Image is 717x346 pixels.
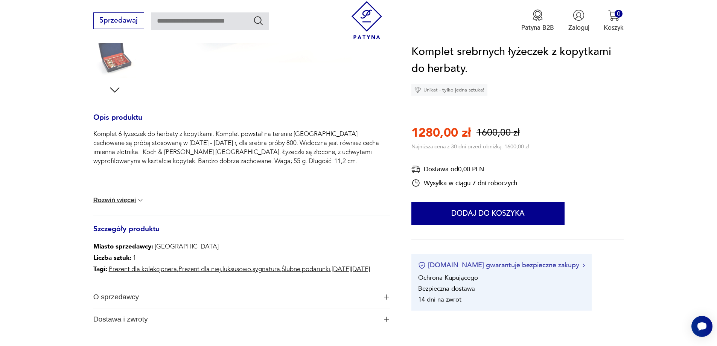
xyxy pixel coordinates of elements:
[282,265,330,273] a: Ślubne podarunki
[521,9,554,32] button: Patyna B2B
[93,35,136,78] img: Zdjęcie produktu Komplet srebrnych łyżeczek z kopytkami do herbaty.
[691,316,712,337] iframe: Smartsupp widget button
[583,264,585,267] img: Ikona strzałki w prawo
[109,265,177,273] a: Prezent dla kolekcjonera
[418,262,426,269] img: Ikona certyfikatu
[93,253,131,262] b: Liczba sztuk:
[414,87,421,93] img: Ikona diamentu
[532,9,543,21] img: Ikona medalu
[93,241,370,252] p: [GEOGRAPHIC_DATA]
[348,1,386,39] img: Patyna - sklep z meblami i dekoracjami vintage
[93,197,145,204] button: Rozwiń więcej
[93,265,107,273] b: Tagi:
[137,197,144,204] img: chevron down
[93,264,370,275] p: , , , , ,
[418,261,585,270] button: [DOMAIN_NAME] gwarantuje bezpieczne zakupy
[568,23,589,32] p: Zaloguj
[93,242,153,251] b: Miasto sprzedawcy :
[604,9,624,32] button: 0Koszyk
[411,125,471,141] p: 1280,00 zł
[93,252,370,264] p: 1
[411,84,487,96] div: Unikat - tylko jedna sztuka!
[568,9,589,32] button: Zaloguj
[253,15,264,26] button: Szukaj
[384,317,389,322] img: Ikona plusa
[384,294,389,300] img: Ikona plusa
[93,12,144,29] button: Sprzedawaj
[411,143,529,150] p: Najniższa cena z 30 dni przed obniżką: 1600,00 zł
[93,308,390,330] button: Ikona plusaDostawa i zwroty
[93,286,378,308] span: O sprzedawcy
[604,23,624,32] p: Koszyk
[418,296,461,304] li: 14 dni na zwrot
[411,165,517,174] div: Dostawa od 0,00 PLN
[615,10,623,18] div: 0
[608,9,620,21] img: Ikona koszyka
[411,165,420,174] img: Ikona dostawy
[93,308,378,330] span: Dostawa i zwroty
[178,265,221,273] a: Prezent dla niej
[253,265,280,273] a: sygnatura
[411,43,624,78] h1: Komplet srebrnych łyżeczek z kopytkami do herbaty.
[93,115,390,130] h3: Opis produktu
[93,226,390,241] h3: Szczegóły produktu
[411,179,517,188] div: Wysyłka w ciągu 7 dni roboczych
[332,265,370,273] a: [DATE][DATE]
[222,265,251,273] a: luksusowo
[573,9,585,21] img: Ikonka użytkownika
[93,18,144,24] a: Sprzedawaj
[418,285,475,293] li: Bezpieczna dostawa
[418,274,478,282] li: Ochrona Kupującego
[411,202,565,225] button: Dodaj do koszyka
[521,9,554,32] a: Ikona medaluPatyna B2B
[93,130,390,166] p: Komplet 6 łyżeczek do herbaty z kopytkami. Komplet powstał na terenie [GEOGRAPHIC_DATA] cechowane...
[93,286,390,308] button: Ikona plusaO sprzedawcy
[521,23,554,32] p: Patyna B2B
[476,127,520,140] p: 1600,00 zł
